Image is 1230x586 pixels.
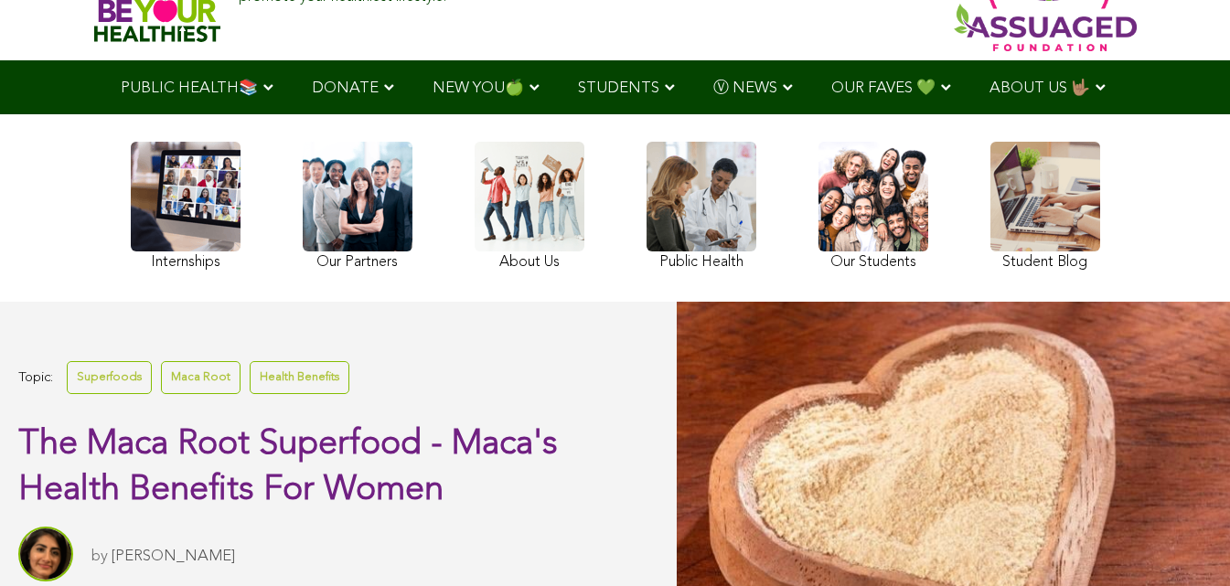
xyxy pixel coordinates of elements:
[67,361,152,393] a: Superfoods
[121,80,258,96] span: PUBLIC HEALTH📚
[18,427,558,507] span: The Maca Root Superfood - Maca's Health Benefits For Women
[91,549,108,564] span: by
[161,361,241,393] a: Maca Root
[18,527,73,581] img: Sitara Darvish
[112,549,235,564] a: [PERSON_NAME]
[713,80,777,96] span: Ⓥ NEWS
[18,366,53,390] span: Topic:
[989,80,1090,96] span: ABOUT US 🤟🏽
[831,80,936,96] span: OUR FAVES 💚
[1139,498,1230,586] iframe: Chat Widget
[433,80,524,96] span: NEW YOU🍏
[578,80,659,96] span: STUDENTS
[94,60,1137,114] div: Navigation Menu
[250,361,349,393] a: Health Benefits
[312,80,379,96] span: DONATE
